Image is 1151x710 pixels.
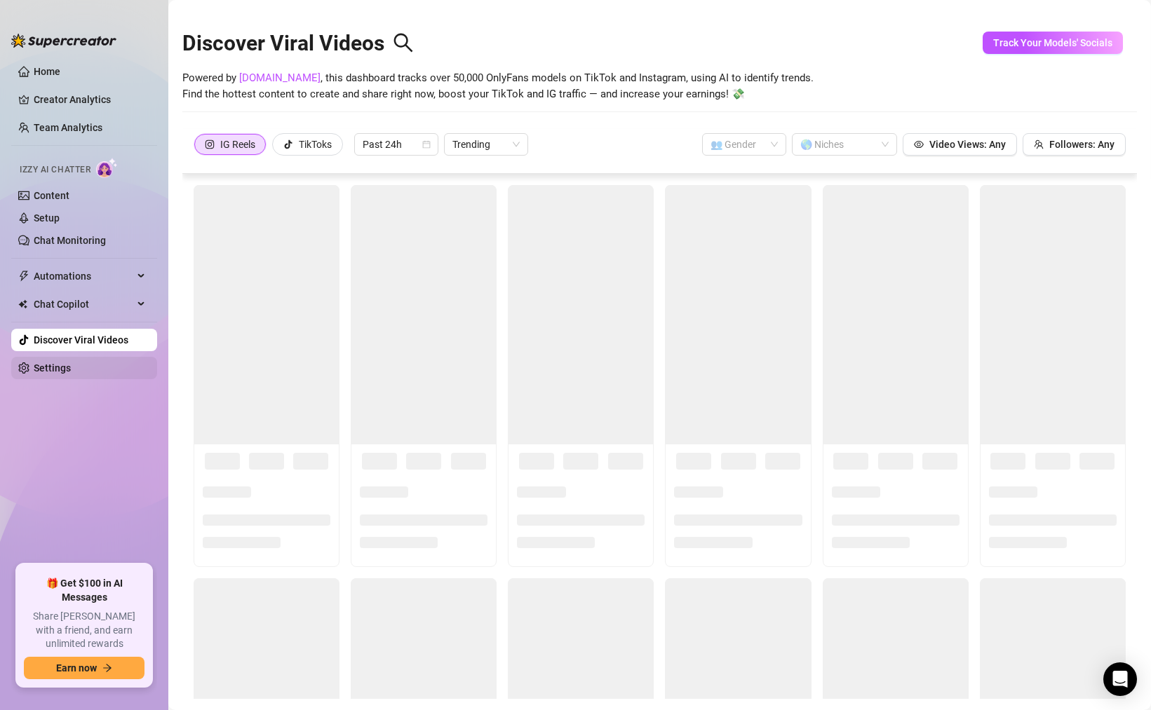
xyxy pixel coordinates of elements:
a: Home [34,66,60,77]
span: Past 24h [363,134,430,155]
img: AI Chatter [96,158,118,178]
a: Settings [34,362,71,374]
div: IG Reels [220,134,255,155]
button: Track Your Models' Socials [983,32,1123,54]
span: Izzy AI Chatter [20,163,90,177]
span: Powered by , this dashboard tracks over 50,000 OnlyFans models on TikTok and Instagram, using AI ... [182,70,814,103]
span: calendar [422,140,431,149]
span: 🎁 Get $100 in AI Messages [24,577,144,604]
span: Followers: Any [1049,139,1115,150]
span: search [393,32,414,53]
img: logo-BBDzfeDw.svg [11,34,116,48]
div: TikToks [299,134,332,155]
a: Setup [34,212,60,224]
a: Team Analytics [34,122,102,133]
span: instagram [205,139,215,149]
span: Trending [452,134,520,155]
a: Discover Viral Videos [34,334,128,346]
h2: Discover Viral Videos [182,30,414,57]
img: Chat Copilot [18,299,27,309]
span: team [1034,139,1044,149]
span: Video Views: Any [929,139,1006,150]
div: Open Intercom Messenger [1103,662,1137,696]
span: Share [PERSON_NAME] with a friend, and earn unlimited rewards [24,610,144,651]
span: Chat Copilot [34,293,133,315]
span: thunderbolt [18,271,29,282]
span: arrow-right [102,663,112,673]
span: tik-tok [283,139,293,149]
span: Track Your Models' Socials [993,37,1112,48]
a: Chat Monitoring [34,235,106,246]
button: Earn nowarrow-right [24,657,144,679]
a: Content [34,190,69,201]
button: Video Views: Any [903,133,1017,156]
span: Automations [34,265,133,287]
span: Earn now [56,662,97,674]
a: Creator Analytics [34,88,146,111]
span: eye [914,139,924,149]
a: [DOMAIN_NAME] [239,71,321,84]
button: Followers: Any [1023,133,1126,156]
